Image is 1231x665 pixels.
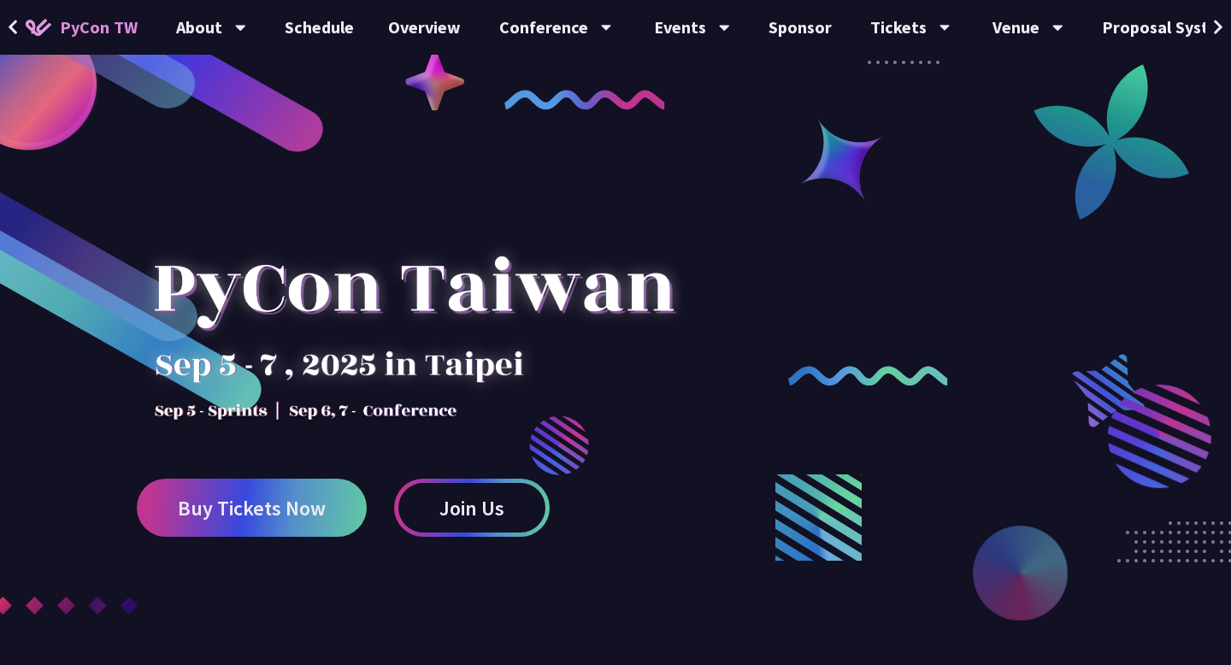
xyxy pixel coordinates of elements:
span: Join Us [439,497,504,519]
span: Buy Tickets Now [178,497,326,519]
img: curly-1.ebdbada.png [504,90,664,109]
img: Home icon of PyCon TW 2025 [26,19,51,36]
a: PyCon TW [9,6,155,49]
a: Join Us [394,479,550,537]
img: curly-2.e802c9f.png [788,366,948,385]
a: Buy Tickets Now [137,479,367,537]
span: PyCon TW [60,15,138,40]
